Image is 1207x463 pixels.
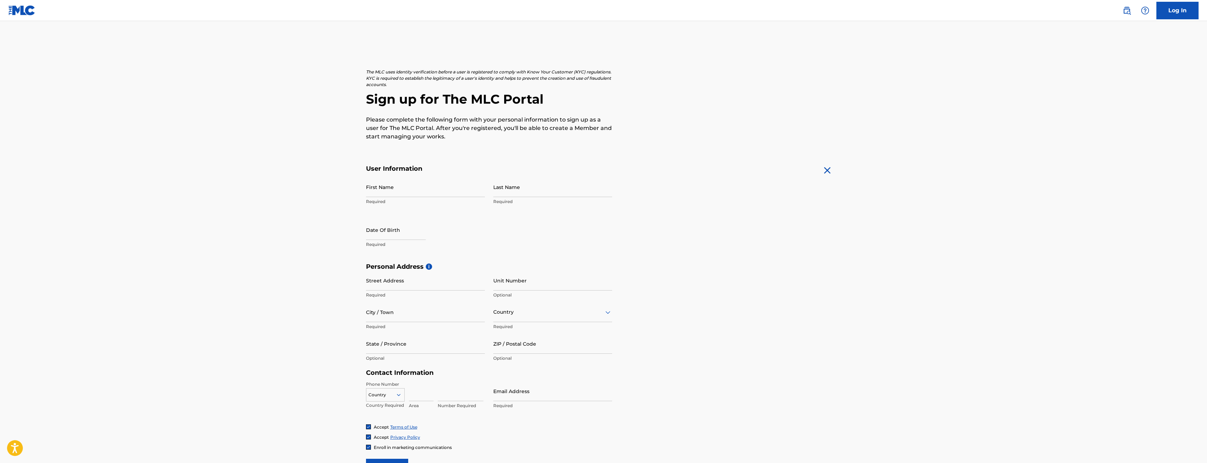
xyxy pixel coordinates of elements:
p: Required [366,324,485,330]
img: help [1141,6,1149,15]
a: Privacy Policy [390,435,420,440]
img: search [1123,6,1131,15]
p: Optional [366,355,485,361]
p: Please complete the following form with your personal information to sign up as a user for The ML... [366,116,612,141]
p: Number Required [438,403,483,409]
p: Country Required [366,402,405,409]
a: Log In [1156,2,1199,19]
span: Accept [374,435,389,440]
div: Help [1138,4,1152,18]
span: Enroll in marketing communications [374,445,452,450]
p: Required [493,403,612,409]
a: Public Search [1120,4,1134,18]
p: Required [366,241,485,248]
p: Required [493,324,612,330]
p: Required [366,198,485,205]
p: Required [493,198,612,205]
img: close [822,165,833,176]
img: checkbox [366,445,371,449]
p: Optional [493,355,612,361]
img: checkbox [366,425,371,429]
a: Terms of Use [390,424,417,430]
span: i [426,263,432,270]
h5: Personal Address [366,263,841,271]
h5: User Information [366,165,612,173]
p: Required [366,292,485,298]
p: Optional [493,292,612,298]
p: The MLC uses identity verification before a user is registered to comply with Know Your Customer ... [366,69,612,88]
span: Accept [374,424,389,430]
img: checkbox [366,435,371,439]
h5: Contact Information [366,369,612,377]
img: MLC Logo [8,5,36,15]
h2: Sign up for The MLC Portal [366,91,841,107]
p: Area [409,403,434,409]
